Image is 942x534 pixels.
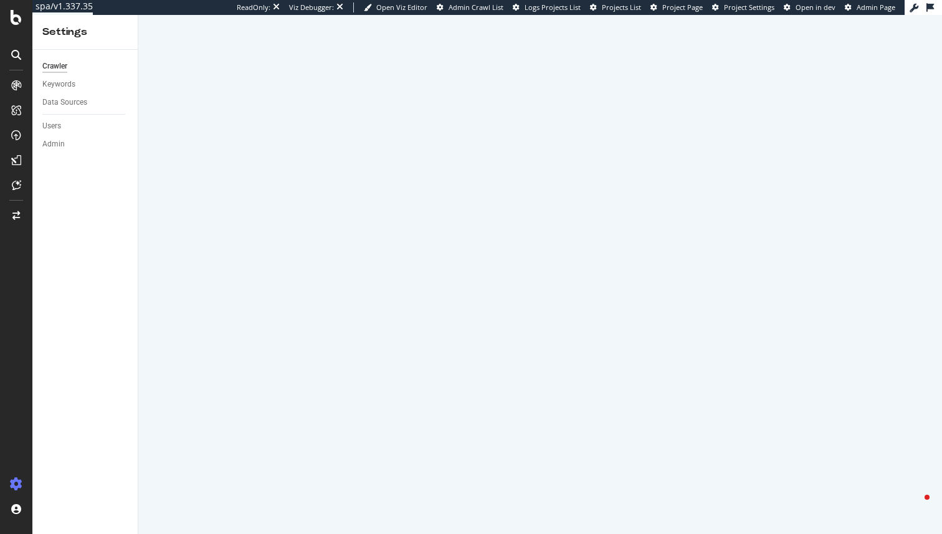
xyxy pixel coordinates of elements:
iframe: Intercom live chat [900,492,930,522]
span: Logs Projects List [525,2,581,12]
a: Project Settings [712,2,774,12]
a: Users [42,120,129,133]
div: Viz Debugger: [289,2,334,12]
span: Open Viz Editor [376,2,427,12]
a: Data Sources [42,96,129,109]
a: Project Page [650,2,703,12]
span: Admin Page [857,2,895,12]
span: Project Settings [724,2,774,12]
div: Admin [42,138,65,151]
a: Crawler [42,60,129,73]
div: Users [42,120,61,133]
a: Open in dev [784,2,835,12]
div: Settings [42,25,128,39]
span: Open in dev [796,2,835,12]
div: ReadOnly: [237,2,270,12]
div: Data Sources [42,96,87,109]
a: Admin Page [845,2,895,12]
span: Project Page [662,2,703,12]
div: Keywords [42,78,75,91]
a: Keywords [42,78,129,91]
a: Open Viz Editor [364,2,427,12]
span: Projects List [602,2,641,12]
div: Crawler [42,60,67,73]
a: Projects List [590,2,641,12]
span: Admin Crawl List [449,2,503,12]
a: Admin [42,138,129,151]
a: Logs Projects List [513,2,581,12]
a: Admin Crawl List [437,2,503,12]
